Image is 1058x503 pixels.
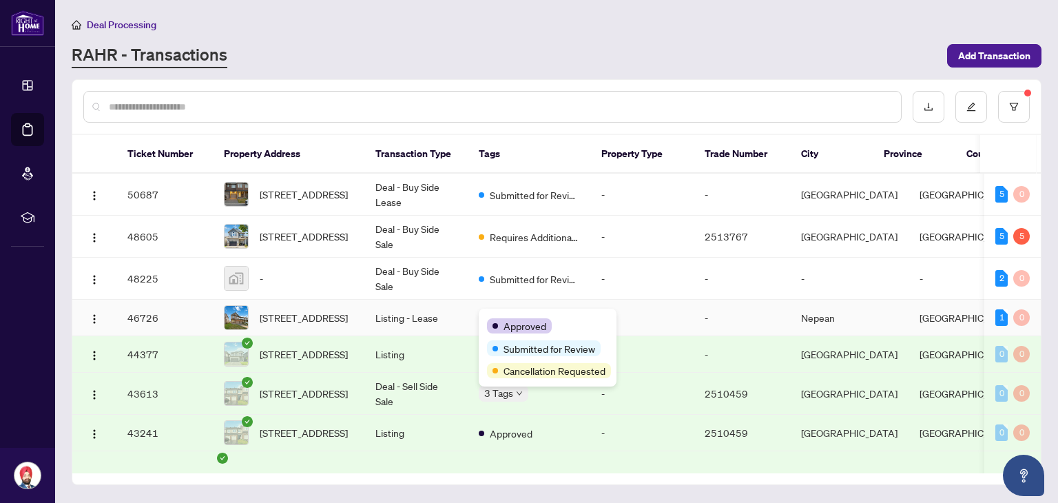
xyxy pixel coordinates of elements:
[590,258,694,300] td: -
[89,350,100,361] img: Logo
[504,341,595,356] span: Submitted for Review
[87,19,156,31] span: Deal Processing
[490,426,532,441] span: Approved
[242,338,253,349] span: check-circle
[116,174,213,216] td: 50687
[364,216,468,258] td: Deal - Buy Side Sale
[1013,424,1030,441] div: 0
[955,91,987,123] button: edit
[909,300,1027,336] td: [GEOGRAPHIC_DATA]
[490,187,579,203] span: Submitted for Review
[260,271,263,286] span: -
[225,382,248,405] img: thumbnail-img
[260,187,348,202] span: [STREET_ADDRESS]
[694,415,790,451] td: 2510459
[998,91,1030,123] button: filter
[909,336,1027,373] td: [GEOGRAPHIC_DATA]
[225,183,248,206] img: thumbnail-img
[364,415,468,451] td: Listing
[590,135,694,174] th: Property Type
[116,373,213,415] td: 43613
[260,425,348,440] span: [STREET_ADDRESS]
[72,20,81,30] span: home
[790,336,909,373] td: [GEOGRAPHIC_DATA]
[225,421,248,444] img: thumbnail-img
[790,373,909,415] td: [GEOGRAPHIC_DATA]
[1009,102,1019,112] span: filter
[83,183,105,205] button: Logo
[260,229,348,244] span: [STREET_ADDRESS]
[72,43,227,68] a: RAHR - Transactions
[364,174,468,216] td: Deal - Buy Side Lease
[909,258,1027,300] td: -
[83,422,105,444] button: Logo
[694,336,790,373] td: -
[116,336,213,373] td: 44377
[590,415,694,451] td: -
[995,424,1008,441] div: 0
[225,342,248,366] img: thumbnail-img
[590,373,694,415] td: -
[909,174,1027,216] td: [GEOGRAPHIC_DATA]
[490,229,579,245] span: Requires Additional Docs
[225,267,248,290] img: thumbnail-img
[364,373,468,415] td: Deal - Sell Side Sale
[83,343,105,365] button: Logo
[1013,385,1030,402] div: 0
[790,258,909,300] td: -
[694,135,790,174] th: Trade Number
[364,336,468,373] td: Listing
[89,314,100,325] img: Logo
[89,190,100,201] img: Logo
[1003,455,1044,496] button: Open asap
[995,385,1008,402] div: 0
[909,373,1027,415] td: [GEOGRAPHIC_DATA]
[694,174,790,216] td: -
[242,416,253,427] span: check-circle
[116,258,213,300] td: 48225
[364,135,468,174] th: Transaction Type
[14,462,41,489] img: Profile Icon
[116,300,213,336] td: 46726
[913,91,944,123] button: download
[490,271,579,287] span: Submitted for Review
[1013,346,1030,362] div: 0
[590,300,694,336] td: -
[116,216,213,258] td: 48605
[225,306,248,329] img: thumbnail-img
[958,45,1030,67] span: Add Transaction
[89,274,100,285] img: Logo
[83,225,105,247] button: Logo
[89,429,100,440] img: Logo
[83,382,105,404] button: Logo
[995,309,1008,326] div: 1
[995,270,1008,287] div: 2
[242,377,253,388] span: check-circle
[955,135,1038,174] th: Country
[590,216,694,258] td: -
[995,346,1008,362] div: 0
[873,135,955,174] th: Province
[484,385,513,401] span: 3 Tags
[1013,270,1030,287] div: 0
[364,258,468,300] td: Deal - Buy Side Sale
[694,300,790,336] td: -
[790,135,873,174] th: City
[790,174,909,216] td: [GEOGRAPHIC_DATA]
[1013,228,1030,245] div: 5
[225,225,248,248] img: thumbnail-img
[694,373,790,415] td: 2510459
[260,347,348,362] span: [STREET_ADDRESS]
[590,174,694,216] td: -
[504,318,546,333] span: Approved
[694,258,790,300] td: -
[504,363,605,378] span: Cancellation Requested
[364,300,468,336] td: Listing - Lease
[468,135,590,174] th: Tags
[909,216,1027,258] td: [GEOGRAPHIC_DATA]
[1013,186,1030,203] div: 0
[213,135,364,174] th: Property Address
[83,267,105,289] button: Logo
[89,389,100,400] img: Logo
[790,300,909,336] td: Nepean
